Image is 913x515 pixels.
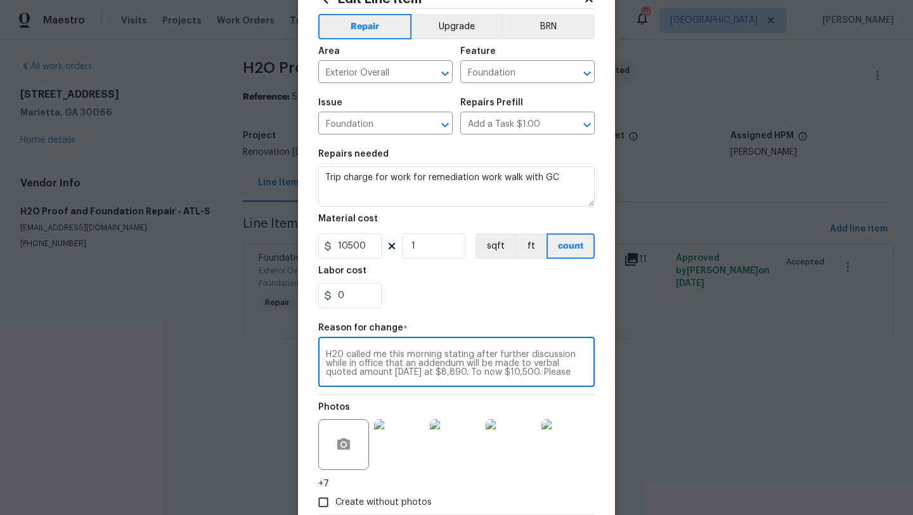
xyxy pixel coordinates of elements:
[318,98,342,107] h5: Issue
[318,478,329,490] span: +7
[476,233,515,259] button: sqft
[318,323,403,332] h5: Reason for change
[578,65,596,82] button: Open
[318,266,366,275] h5: Labor cost
[460,98,523,107] h5: Repairs Prefill
[326,350,587,377] textarea: H20 called me this morning stating after further discussion while in office that an addendum will...
[502,14,595,39] button: BRN
[515,233,547,259] button: ft
[411,14,502,39] button: Upgrade
[436,116,454,134] button: Open
[318,214,378,223] h5: Material cost
[578,116,596,134] button: Open
[436,65,454,82] button: Open
[547,233,595,259] button: count
[318,47,340,56] h5: Area
[318,150,389,159] h5: Repairs needed
[460,47,496,56] h5: Feature
[318,403,350,412] h5: Photos
[335,496,432,509] span: Create without photos
[318,14,411,39] button: Repair
[318,166,595,207] textarea: Trip charge for work for remediation work walk with GC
